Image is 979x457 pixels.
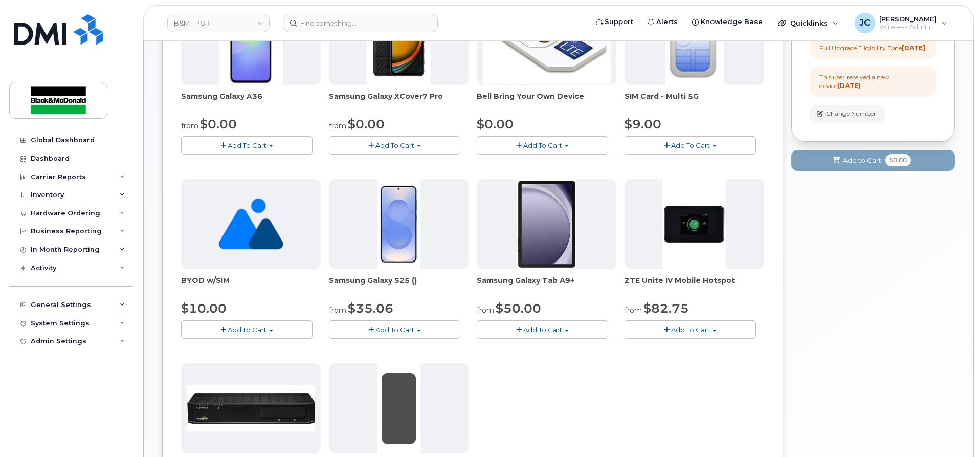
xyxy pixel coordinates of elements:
small: from [625,306,642,315]
span: $82.75 [643,301,689,316]
button: Add To Cart [625,136,756,154]
strong: [DATE] [902,44,925,52]
button: Change Number [810,105,885,123]
div: This user received a new device [819,73,927,90]
div: ZTE Unite IV Mobile Hotspot [625,275,764,296]
span: Change Number [826,109,876,118]
div: Samsung Galaxy A36 [181,91,321,112]
img: phone23817.JPG [377,179,421,269]
small: from [329,306,346,315]
img: phone23975.JPG [377,363,421,453]
small: from [329,121,346,130]
span: $0.00 [200,117,237,132]
span: Add To Cart [375,141,414,149]
div: Full Upgrade Eligibility Date [819,43,925,52]
div: BYOD w/SIM [181,275,321,296]
button: Add To Cart [181,136,313,154]
span: Quicklinks [790,19,828,27]
img: no_image_found-2caef05468ed5679b831cfe6fc140e25e0c280774317ffc20a367ab7fd17291e.png [218,179,283,269]
span: $10.00 [181,301,227,316]
small: from [477,306,494,315]
small: from [181,121,198,130]
div: Samsung Galaxy Tab A9+ [477,275,616,296]
button: Add To Cart [625,320,756,338]
span: Knowledge Base [701,17,763,27]
div: Samsung Galaxy S25 () [329,275,469,296]
span: Add To Cart [375,325,414,334]
strong: [DATE] [837,82,861,90]
span: Add To Cart [671,141,710,149]
button: Add To Cart [477,320,608,338]
button: Add To Cart [329,320,460,338]
input: Find something... [283,14,438,32]
span: Support [605,17,633,27]
div: Bell Bring Your Own Device [477,91,616,112]
div: Quicklinks [771,13,845,33]
span: $35.06 [348,301,393,316]
span: Add To Cart [671,325,710,334]
span: Add To Cart [228,325,266,334]
button: Add To Cart [477,136,608,154]
img: phone23268.JPG [662,179,727,269]
span: $0.00 [348,117,385,132]
span: $0.00 [477,117,514,132]
a: B&M - PGR [167,14,270,32]
span: $50.00 [496,301,541,316]
span: Add To Cart [523,141,562,149]
span: Add to Cart [843,156,881,165]
span: Add To Cart [228,141,266,149]
a: Alerts [640,12,685,32]
button: Add to Cart $0.00 [791,150,955,171]
span: Wireless Admin [879,23,937,31]
button: Add To Cart [181,320,313,338]
span: Add To Cart [523,325,562,334]
a: Support [589,12,640,32]
span: Alerts [656,17,678,27]
div: Jackie Cox [848,13,954,33]
span: JC [859,17,870,29]
a: Knowledge Base [685,12,770,32]
div: Samsung Galaxy XCover7 Pro [329,91,469,112]
img: phone23700.JPG [187,385,315,431]
div: SIM Card - Multi 5G [625,91,764,112]
span: [PERSON_NAME] [879,15,937,23]
img: phone23884.JPG [517,179,576,269]
span: $0.00 [885,154,911,166]
span: $9.00 [625,117,661,132]
button: Add To Cart [329,136,460,154]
